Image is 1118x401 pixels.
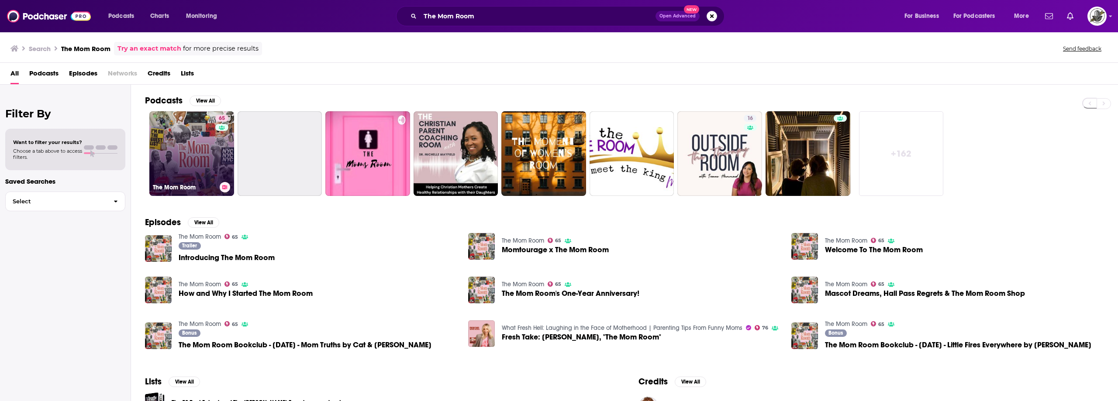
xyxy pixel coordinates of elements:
span: Fresh Take: [PERSON_NAME], "The Mom Room" [502,333,661,341]
a: 76 [755,325,769,330]
button: open menu [1008,9,1040,23]
span: Choose a tab above to access filters. [13,148,82,160]
a: The Mom Room [825,237,867,244]
p: Saved Searches [5,177,125,185]
a: Introducing The Mom Room [179,254,275,261]
span: Want to filter your results? [13,139,82,145]
a: 65 [224,281,238,287]
a: EpisodesView All [145,217,219,228]
a: The Mom Room [502,237,544,244]
a: Show notifications dropdown [1063,9,1077,24]
a: What Fresh Hell: Laughing in the Face of Motherhood | Parenting Tips From Funny Moms [502,324,742,332]
span: 65 [232,282,238,286]
a: The Mom Room [825,281,867,288]
a: Fresh Take: Renee Reina, "The Mom Room" [502,333,661,341]
span: Logged in as PodProMaxBooking [1087,7,1107,26]
span: More [1014,10,1029,22]
h3: The Mom Room [61,45,110,53]
img: Momtourage x The Mom Room [468,233,495,260]
span: 65 [219,114,225,123]
img: Introducing The Mom Room [145,235,172,262]
span: For Business [904,10,939,22]
span: Trailer [182,243,197,248]
span: 65 [555,282,561,286]
span: 76 [762,326,768,330]
span: Bonus [182,330,197,336]
a: Podcasts [29,66,59,84]
button: open menu [180,9,228,23]
span: 65 [878,239,884,243]
a: Charts [145,9,174,23]
img: The Mom Room Bookclub - Sept 2020 - Mom Truths by Cat & Nat [145,322,172,349]
span: 16 [747,114,753,123]
span: New [684,5,700,14]
img: The Mom Room's One-Year Anniversary! [468,277,495,303]
a: The Mom Room Bookclub - Oct 2020 - Little Fires Everywhere by Celeste Ing [825,341,1091,349]
span: The Mom Room Bookclub - [DATE] - Mom Truths by Cat & [PERSON_NAME] [179,341,431,349]
h2: Filter By [5,107,125,120]
span: Bonus [828,330,843,336]
a: 65 [224,234,238,239]
img: Welcome To The Mom Room [791,233,818,260]
button: View All [675,377,706,387]
a: 65 [871,238,885,243]
h2: Credits [638,376,668,387]
a: How and Why I Started The Mom Room [145,277,172,303]
h2: Podcasts [145,95,183,106]
a: Welcome To The Mom Room [825,246,923,254]
span: 65 [878,322,884,326]
span: 65 [555,239,561,243]
a: The Mom Room Bookclub - Oct 2020 - Little Fires Everywhere by Celeste Ing [791,322,818,349]
a: 65 [215,115,228,122]
button: View All [188,217,219,228]
button: Open AdvancedNew [656,11,700,21]
a: The Mom Room [179,233,221,240]
a: 65 [871,321,885,326]
a: The Mom Room [825,320,867,328]
button: Select [5,192,125,211]
a: Episodes [69,66,97,84]
img: User Profile [1087,7,1107,26]
h2: Episodes [145,217,181,228]
a: All [10,66,19,84]
img: Fresh Take: Renee Reina, "The Mom Room" [468,320,495,347]
a: Mascot Dreams, Hall Pass Regrets & The Mom Room Shop [825,290,1025,297]
button: open menu [102,9,145,23]
a: 65 [548,281,562,287]
a: ListsView All [145,376,200,387]
button: View All [169,377,200,387]
a: Credits [148,66,170,84]
span: 65 [232,322,238,326]
span: 65 [878,282,884,286]
button: View All [190,96,221,106]
span: The Mom Room Bookclub - [DATE] - Little Fires Everywhere by [PERSON_NAME] [825,341,1091,349]
a: 16 [744,115,756,122]
div: Search podcasts, credits, & more... [404,6,733,26]
h3: The Mom Room [153,184,216,191]
a: Momtourage x The Mom Room [502,246,609,254]
a: How and Why I Started The Mom Room [179,290,313,297]
img: Mascot Dreams, Hall Pass Regrets & The Mom Room Shop [791,277,818,303]
input: Search podcasts, credits, & more... [420,9,656,23]
a: +162 [859,111,944,196]
a: The Mom Room's One-Year Anniversary! [502,290,639,297]
a: 65 [871,281,885,287]
a: 65 [224,321,238,326]
span: Networks [108,66,137,84]
a: The Mom Room [179,320,221,328]
a: Lists [181,66,194,84]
